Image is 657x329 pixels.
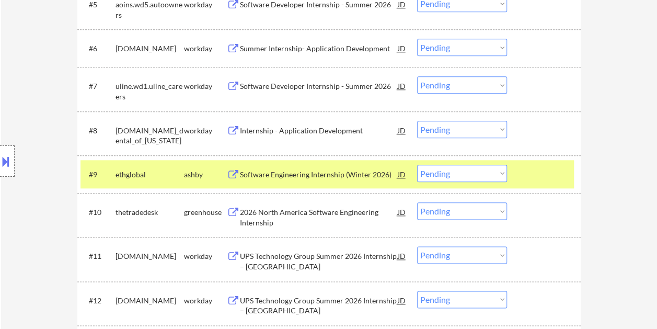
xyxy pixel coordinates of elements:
[397,291,407,310] div: JD
[397,246,407,265] div: JD
[184,169,227,180] div: ashby
[184,251,227,262] div: workday
[397,202,407,221] div: JD
[397,121,407,140] div: JD
[397,165,407,184] div: JD
[240,251,398,271] div: UPS Technology Group Summer 2026 Internship – [GEOGRAPHIC_DATA]
[397,39,407,58] div: JD
[240,81,398,92] div: Software Developer Internship - Summer 2026
[240,296,398,316] div: UPS Technology Group Summer 2026 Internship – [GEOGRAPHIC_DATA]
[89,43,107,54] div: #6
[240,169,398,180] div: Software Engineering Internship (Winter 2026)
[184,296,227,306] div: workday
[240,126,398,136] div: Internship - Application Development
[397,76,407,95] div: JD
[116,296,184,306] div: [DOMAIN_NAME]
[184,81,227,92] div: workday
[184,207,227,218] div: greenhouse
[184,126,227,136] div: workday
[184,43,227,54] div: workday
[240,207,398,228] div: 2026 North America Software Engineering Internship
[89,296,107,306] div: #12
[116,43,184,54] div: [DOMAIN_NAME]
[240,43,398,54] div: Summer Internship- Application Development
